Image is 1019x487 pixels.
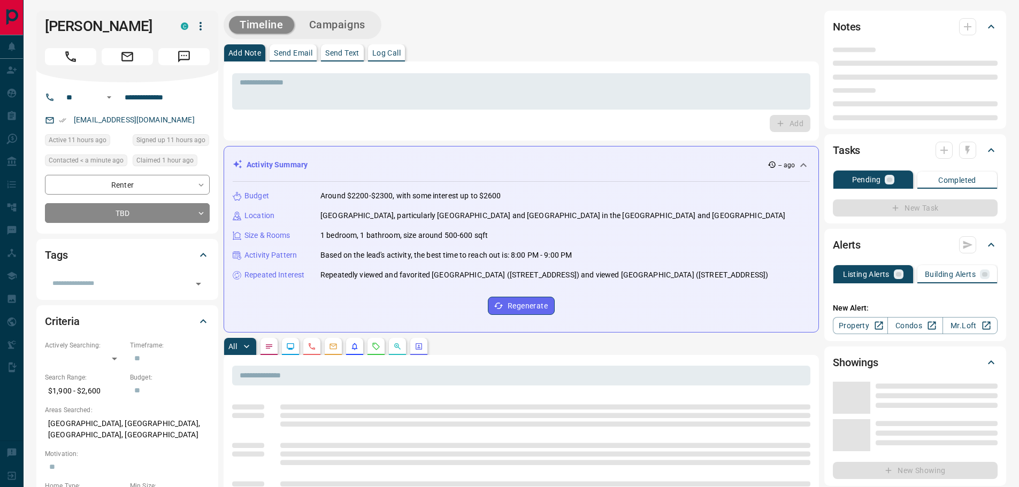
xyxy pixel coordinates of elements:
[136,135,205,145] span: Signed up 11 hours ago
[45,134,127,149] div: Sat Oct 11 2025
[244,190,269,202] p: Budget
[286,342,295,351] svg: Lead Browsing Activity
[274,49,312,57] p: Send Email
[938,176,976,184] p: Completed
[833,236,861,253] h2: Alerts
[49,135,106,145] span: Active 11 hours ago
[833,350,998,375] div: Showings
[833,317,888,334] a: Property
[45,449,210,459] p: Motivation:
[45,242,210,268] div: Tags
[45,308,210,334] div: Criteria
[45,415,210,444] p: [GEOGRAPHIC_DATA], [GEOGRAPHIC_DATA], [GEOGRAPHIC_DATA], [GEOGRAPHIC_DATA]
[943,317,998,334] a: Mr.Loft
[887,317,943,334] a: Condos
[843,270,890,278] p: Listing Alerts
[45,203,210,223] div: TBD
[45,18,165,35] h1: [PERSON_NAME]
[45,313,80,330] h2: Criteria
[833,14,998,40] div: Notes
[320,210,786,221] p: [GEOGRAPHIC_DATA], particularly [GEOGRAPHIC_DATA] and [GEOGRAPHIC_DATA] in the [GEOGRAPHIC_DATA] ...
[229,16,294,34] button: Timeline
[833,18,861,35] h2: Notes
[49,155,124,166] span: Contacted < a minute ago
[488,297,555,315] button: Regenerate
[329,342,338,351] svg: Emails
[45,154,127,169] div: Sun Oct 12 2025
[833,142,860,159] h2: Tasks
[59,117,66,124] svg: Email Verified
[45,373,125,382] p: Search Range:
[181,22,188,30] div: condos.ca
[778,160,795,170] p: -- ago
[228,49,261,57] p: Add Note
[372,49,401,57] p: Log Call
[103,91,116,104] button: Open
[45,48,96,65] span: Call
[320,269,768,281] p: Repeatedly viewed and favorited [GEOGRAPHIC_DATA] ([STREET_ADDRESS]) and viewed [GEOGRAPHIC_DATA]...
[244,269,304,281] p: Repeated Interest
[833,354,878,371] h2: Showings
[74,115,195,124] a: [EMAIL_ADDRESS][DOMAIN_NAME]
[244,230,290,241] p: Size & Rooms
[244,250,297,261] p: Activity Pattern
[133,134,210,149] div: Sat Oct 11 2025
[45,382,125,400] p: $1,900 - $2,600
[233,155,810,175] div: Activity Summary-- ago
[158,48,210,65] span: Message
[228,343,237,350] p: All
[191,276,206,291] button: Open
[265,342,273,351] svg: Notes
[133,154,210,169] div: Sun Oct 12 2025
[372,342,380,351] svg: Requests
[415,342,423,351] svg: Agent Actions
[102,48,153,65] span: Email
[130,373,210,382] p: Budget:
[320,190,501,202] p: Around $2200-$2300, with some interest up to $2600
[320,250,572,261] p: Based on the lead's activity, the best time to reach out is: 8:00 PM - 9:00 PM
[325,49,359,57] p: Send Text
[833,137,998,163] div: Tasks
[244,210,274,221] p: Location
[298,16,376,34] button: Campaigns
[45,246,67,264] h2: Tags
[833,232,998,258] div: Alerts
[852,176,881,183] p: Pending
[350,342,359,351] svg: Listing Alerts
[320,230,488,241] p: 1 bedroom, 1 bathroom, size around 500-600 sqft
[130,341,210,350] p: Timeframe:
[45,405,210,415] p: Areas Searched:
[925,270,976,278] p: Building Alerts
[833,303,998,314] p: New Alert:
[136,155,194,166] span: Claimed 1 hour ago
[393,342,402,351] svg: Opportunities
[45,175,210,195] div: Renter
[45,341,125,350] p: Actively Searching:
[308,342,316,351] svg: Calls
[247,159,308,171] p: Activity Summary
